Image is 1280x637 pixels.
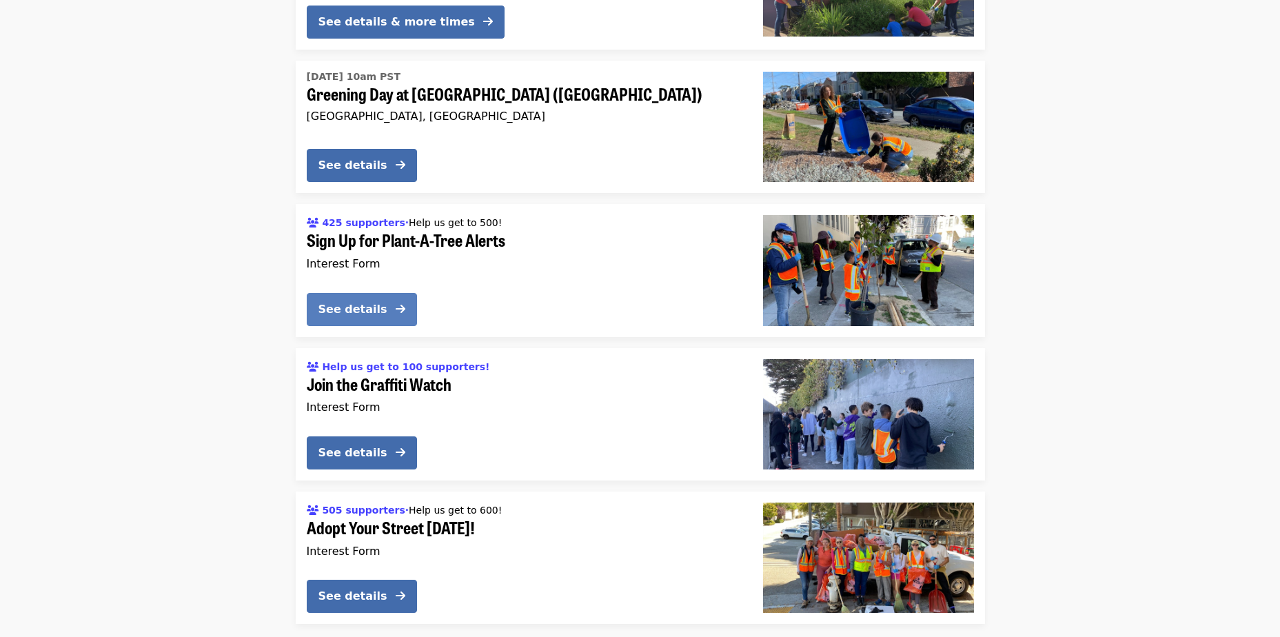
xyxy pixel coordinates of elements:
[396,589,405,603] i: arrow-right icon
[307,518,741,538] span: Adopt Your Street [DATE]!
[307,217,319,229] i: users icon
[307,501,502,518] div: ·
[763,503,974,613] img: Adopt Your Street Today! organized by SF Public Works
[318,301,387,318] div: See details
[396,303,405,316] i: arrow-right icon
[307,545,380,558] span: Interest Form
[307,436,417,469] button: See details
[307,213,502,230] div: ·
[318,445,387,461] div: See details
[307,70,400,84] time: [DATE] 10am PST
[322,361,489,372] span: Help us get to 100 supporters!
[307,230,741,250] span: Sign Up for Plant-A-Tree Alerts
[307,257,380,270] span: Interest Form
[307,401,380,414] span: Interest Form
[307,293,417,326] button: See details
[763,359,974,469] img: Join the Graffiti Watch organized by SF Public Works
[296,61,985,193] a: See details for "Greening Day at Sunset Blvd Gardens (36th Ave and Taraval)"
[307,84,741,104] span: Greening Day at [GEOGRAPHIC_DATA] ([GEOGRAPHIC_DATA])
[409,217,502,228] span: Help us get to 500!
[296,492,985,624] a: See details for "Adopt Your Street Today!"
[318,588,387,605] div: See details
[307,580,417,613] button: See details
[307,505,319,516] i: users icon
[318,14,475,30] div: See details & more times
[396,159,405,172] i: arrow-right icon
[307,374,741,394] span: Join the Graffiti Watch
[409,505,502,516] span: Help us get to 600!
[307,149,417,182] button: See details
[318,157,387,174] div: See details
[307,361,319,373] i: users icon
[322,217,405,228] span: 425 supporters
[296,204,985,336] a: See details for "Sign Up for Plant-A-Tree Alerts"
[307,110,741,123] div: [GEOGRAPHIC_DATA], [GEOGRAPHIC_DATA]
[322,505,405,516] span: 505 supporters
[307,6,505,39] button: See details & more times
[396,446,405,459] i: arrow-right icon
[296,348,985,481] a: See details for "Join the Graffiti Watch"
[483,15,493,28] i: arrow-right icon
[763,72,974,182] img: Greening Day at Sunset Blvd Gardens (36th Ave and Taraval) organized by SF Public Works
[763,215,974,325] img: Sign Up for Plant-A-Tree Alerts organized by SF Public Works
